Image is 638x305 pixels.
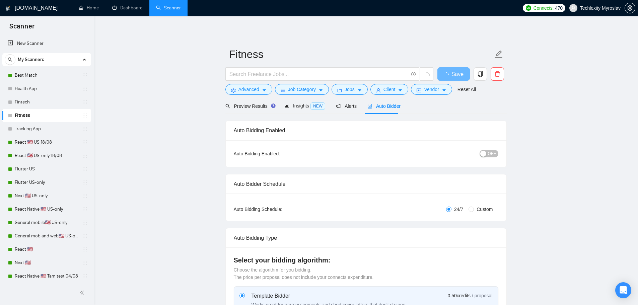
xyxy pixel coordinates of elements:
[451,70,464,78] span: Save
[526,5,531,11] img: upwork-logo.png
[82,126,88,132] span: holder
[82,73,88,78] span: holder
[82,140,88,145] span: holder
[15,122,78,136] a: Tracking App
[437,67,470,81] button: Save
[15,109,78,122] a: Fitness
[474,71,487,77] span: copy
[494,50,503,59] span: edit
[15,149,78,162] a: React 🇺🇸 US-only 18/08
[367,103,401,109] span: Auto Bidder
[252,292,407,300] div: Template Bidder
[411,84,452,95] button: idcardVendorcaret-down
[225,103,274,109] span: Preview Results
[15,270,78,283] a: React Native 🇺🇸 Tam test 04/08
[284,103,325,108] span: Insights
[15,189,78,203] a: Next 🇺🇸 US-only
[370,84,409,95] button: userClientcaret-down
[225,104,230,108] span: search
[112,5,143,11] a: dashboardDashboard
[82,274,88,279] span: holder
[156,5,181,11] a: searchScanner
[424,86,439,93] span: Vendor
[337,88,342,93] span: folder
[82,207,88,212] span: holder
[571,6,576,10] span: user
[534,4,554,12] span: Connects:
[238,86,259,93] span: Advanced
[275,84,329,95] button: barsJob Categorycaret-down
[82,220,88,225] span: holder
[8,37,86,50] a: New Scanner
[625,5,635,11] a: setting
[318,88,323,93] span: caret-down
[225,84,272,95] button: settingAdvancedcaret-down
[82,113,88,118] span: holder
[284,103,289,108] span: area-chart
[15,216,78,229] a: General mobile🇺🇸 US-only
[15,256,78,270] a: Next 🇺🇸
[367,104,372,108] span: robot
[451,206,466,213] span: 24/7
[15,176,78,189] a: Flutter US-only
[82,99,88,105] span: holder
[234,267,374,280] span: Choose the algorithm for you bidding. The price per proposal does not include your connects expen...
[336,104,341,108] span: notification
[411,72,416,76] span: info-circle
[376,88,381,93] span: user
[491,67,504,81] button: delete
[474,67,487,81] button: copy
[443,72,451,78] span: loading
[457,86,476,93] a: Reset All
[234,150,322,157] div: Auto Bidding Enabled:
[15,243,78,256] a: React 🇺🇸
[234,121,498,140] div: Auto Bidding Enabled
[281,88,285,93] span: bars
[262,88,267,93] span: caret-down
[229,70,408,78] input: Search Freelance Jobs...
[229,46,493,63] input: Scanner name...
[615,282,631,298] div: Open Intercom Messenger
[625,3,635,13] button: setting
[79,5,99,11] a: homeHome
[82,260,88,265] span: holder
[357,88,362,93] span: caret-down
[417,88,421,93] span: idcard
[442,88,446,93] span: caret-down
[424,72,430,78] span: loading
[4,21,40,35] span: Scanner
[270,103,276,109] div: Tooltip anchor
[15,229,78,243] a: General mob and web🇺🇸 US-only - to be done
[6,3,10,14] img: logo
[15,203,78,216] a: React Native 🇺🇸 US-only
[15,162,78,176] a: Flutter US
[555,4,562,12] span: 470
[398,88,403,93] span: caret-down
[234,228,498,247] div: Auto Bidding Type
[310,102,325,110] span: NEW
[231,88,236,93] span: setting
[82,193,88,199] span: holder
[491,71,504,77] span: delete
[15,95,78,109] a: Fintech
[5,57,15,62] span: search
[82,153,88,158] span: holder
[474,206,495,213] span: Custom
[288,86,316,93] span: Job Category
[80,289,86,296] span: double-left
[332,84,368,95] button: folderJobscaret-down
[472,292,492,299] span: / proposal
[625,5,635,11] span: setting
[82,247,88,252] span: holder
[15,82,78,95] a: Health App
[82,233,88,239] span: holder
[383,86,396,93] span: Client
[234,206,322,213] div: Auto Bidding Schedule:
[82,180,88,185] span: holder
[345,86,355,93] span: Jobs
[2,37,91,50] li: New Scanner
[18,53,44,66] span: My Scanners
[15,136,78,149] a: React 🇺🇸 US 18/08
[82,166,88,172] span: holder
[488,150,496,157] span: OFF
